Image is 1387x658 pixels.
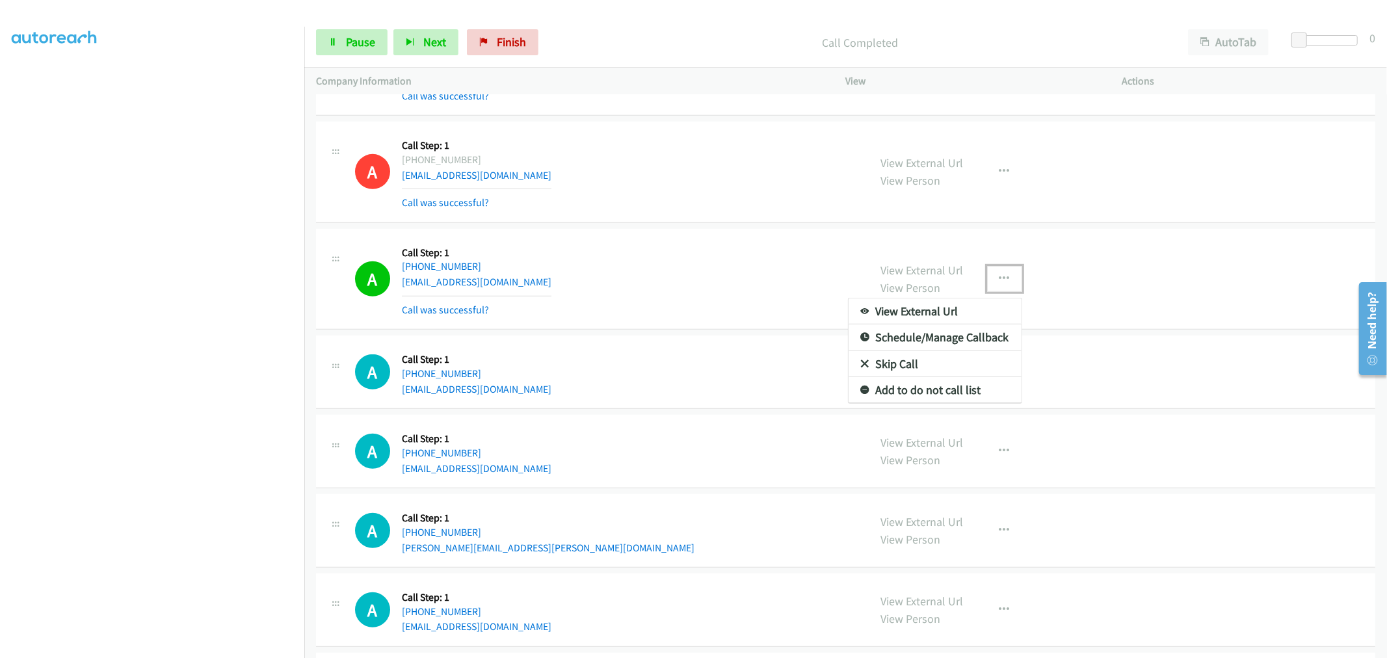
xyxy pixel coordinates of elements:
div: The call is yet to be attempted [355,592,390,627]
a: Add to do not call list [849,377,1022,403]
a: View External Url [849,298,1022,324]
h1: A [355,354,390,389]
a: Schedule/Manage Callback [849,324,1022,350]
h1: A [355,434,390,469]
iframe: To enrich screen reader interactions, please activate Accessibility in Grammarly extension settings [12,38,304,656]
iframe: Resource Center [1350,277,1387,380]
a: Skip Call [849,351,1022,377]
h1: A [355,592,390,627]
div: The call is yet to be attempted [355,354,390,389]
div: The call is yet to be attempted [355,513,390,548]
h1: A [355,513,390,548]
